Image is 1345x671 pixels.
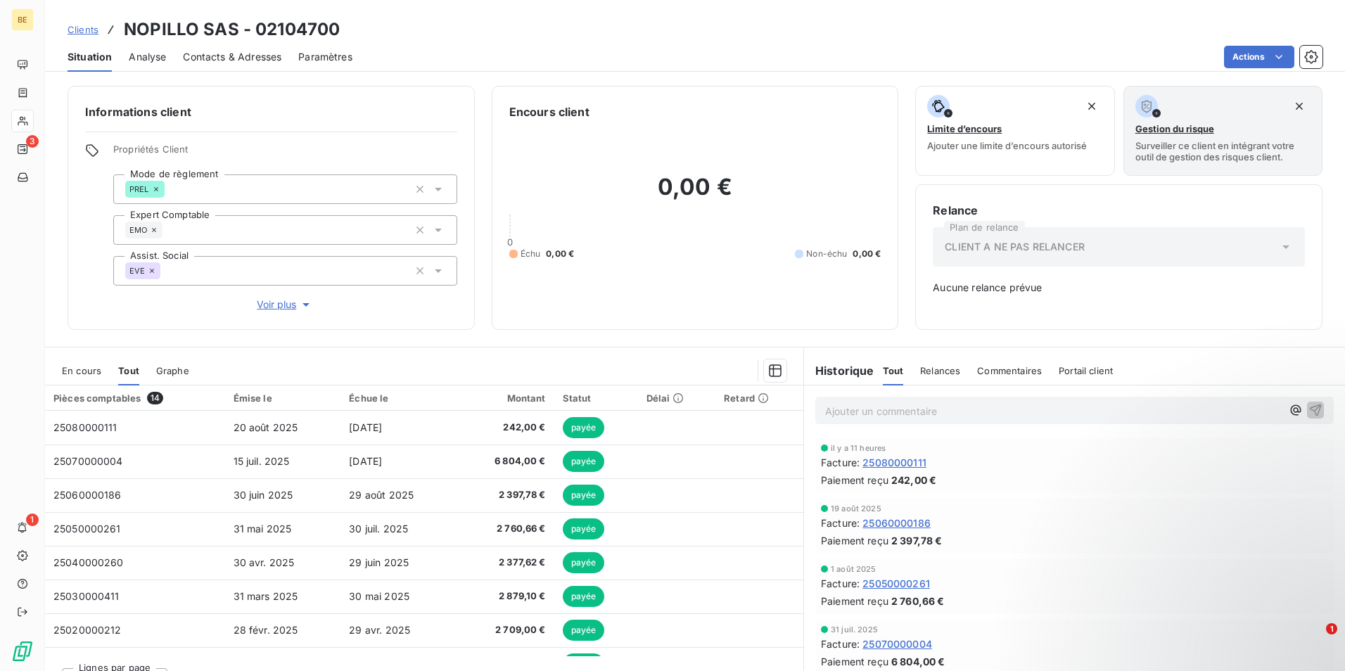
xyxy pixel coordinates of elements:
span: payée [563,417,605,438]
span: Ajouter une limite d’encours autorisé [927,140,1087,151]
div: Montant [466,392,546,404]
span: 2 879,10 € [466,589,546,603]
input: Ajouter une valeur [162,224,174,236]
span: Surveiller ce client en intégrant votre outil de gestion des risques client. [1135,140,1311,162]
span: 31 mai 2025 [234,523,292,535]
span: 30 mai 2025 [349,590,409,602]
span: 1 [1326,623,1337,634]
button: Limite d’encoursAjouter une limite d’encours autorisé [915,86,1114,176]
span: 1 [26,513,39,526]
span: 2 397,78 € [466,488,546,502]
span: Paiement reçu [821,654,888,669]
span: 14 [147,392,163,404]
span: 242,00 € [466,421,546,435]
div: Pièces comptables [53,392,217,404]
span: 0,00 € [853,248,881,260]
span: 25070000004 [53,455,123,467]
span: Facture : [821,637,860,651]
span: 30 juin 2025 [234,489,293,501]
img: Logo LeanPay [11,640,34,663]
span: Tout [883,365,904,376]
button: Voir plus [113,297,457,312]
div: Retard [724,392,795,404]
span: 25030000411 [53,590,120,602]
span: payée [563,620,605,641]
span: Facture : [821,576,860,591]
span: 28 févr. 2025 [234,624,298,636]
span: 0 [507,236,513,248]
input: Ajouter une valeur [160,264,172,277]
span: 25020000212 [53,624,122,636]
span: payée [563,451,605,472]
span: 29 août 2025 [349,489,414,501]
span: 2 709,00 € [466,623,546,637]
span: 2 760,66 € [466,522,546,536]
input: Ajouter une valeur [165,183,176,196]
span: 25040000260 [53,556,124,568]
span: il y a 11 heures [831,444,886,452]
span: Facture : [821,455,860,470]
span: 25060000186 [53,489,122,501]
span: Analyse [129,50,166,64]
div: Émise le [234,392,333,404]
span: Voir plus [257,298,313,312]
h6: Encours client [509,103,589,120]
span: 2 377,62 € [466,556,546,570]
span: EVE [129,267,145,275]
span: 6 804,00 € [891,654,945,669]
span: 30 juil. 2025 [349,523,408,535]
span: Échu [521,248,541,260]
button: Gestion du risqueSurveiller ce client en intégrant votre outil de gestion des risques client. [1123,86,1322,176]
span: Propriétés Client [113,143,457,163]
span: 25060000186 [862,516,931,530]
span: Portail client [1059,365,1113,376]
span: 25080000111 [862,455,926,470]
a: Clients [68,23,98,37]
iframe: Intercom notifications message [1064,535,1345,633]
div: BE [11,8,34,31]
span: 29 avr. 2025 [349,624,410,636]
span: En cours [62,365,101,376]
span: Gestion du risque [1135,123,1214,134]
span: 2 397,78 € [891,533,943,548]
div: Délai [646,392,707,404]
span: payée [563,586,605,607]
span: [DATE] [349,455,382,467]
h3: NOPILLO SAS - 02104700 [124,17,340,42]
span: Relances [920,365,960,376]
span: Paramètres [298,50,352,64]
span: payée [563,518,605,539]
span: payée [563,485,605,506]
span: 19 août 2025 [831,504,881,513]
span: 31 juil. 2025 [831,625,878,634]
div: Échue le [349,392,449,404]
span: [DATE] [349,421,382,433]
span: Paiement reçu [821,594,888,608]
span: Situation [68,50,112,64]
span: Commentaires [977,365,1042,376]
span: 25080000111 [53,421,117,433]
span: payée [563,552,605,573]
span: Limite d’encours [927,123,1002,134]
span: 15 juil. 2025 [234,455,290,467]
span: Paiement reçu [821,473,888,487]
span: 0,00 € [546,248,574,260]
span: Graphe [156,365,189,376]
span: 30 avr. 2025 [234,556,295,568]
span: 25050000261 [862,576,930,591]
span: 242,00 € [891,473,936,487]
h2: 0,00 € [509,173,881,215]
span: 6 804,00 € [466,454,546,468]
button: Actions [1224,46,1294,68]
h6: Historique [804,362,874,379]
span: Aucune relance prévue [933,281,1305,295]
span: Facture : [821,516,860,530]
div: Statut [563,392,630,404]
h6: Informations client [85,103,457,120]
span: 25050000261 [53,523,121,535]
span: EMO [129,226,147,234]
iframe: Intercom live chat [1297,623,1331,657]
h6: Relance [933,202,1305,219]
span: PREL [129,185,149,193]
span: 29 juin 2025 [349,556,409,568]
